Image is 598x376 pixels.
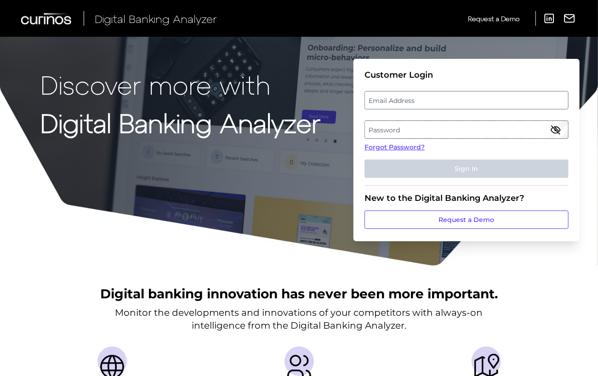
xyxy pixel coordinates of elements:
label: Password [365,121,568,138]
p: Discover more with [40,70,320,99]
img: Curinos [21,13,73,24]
label: Email Address [365,92,568,108]
div: Customer Login [364,70,569,80]
div: New to the Digital Banking Analyzer? [364,193,569,203]
span: Request a Demo [468,15,519,23]
a: Request a Demo [468,11,519,26]
strong: Digital Banking Analyzer [40,107,320,138]
a: Forgot Password? [364,142,569,152]
a: Request a Demo [364,211,569,229]
span: Digital Banking Analyzer [95,12,217,25]
button: Sign In [364,160,569,178]
p: Monitor the developments and innovations of your competitors with always-on intelligence from the... [115,306,483,332]
h2: Digital banking innovation has never been more important. [100,285,498,302]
